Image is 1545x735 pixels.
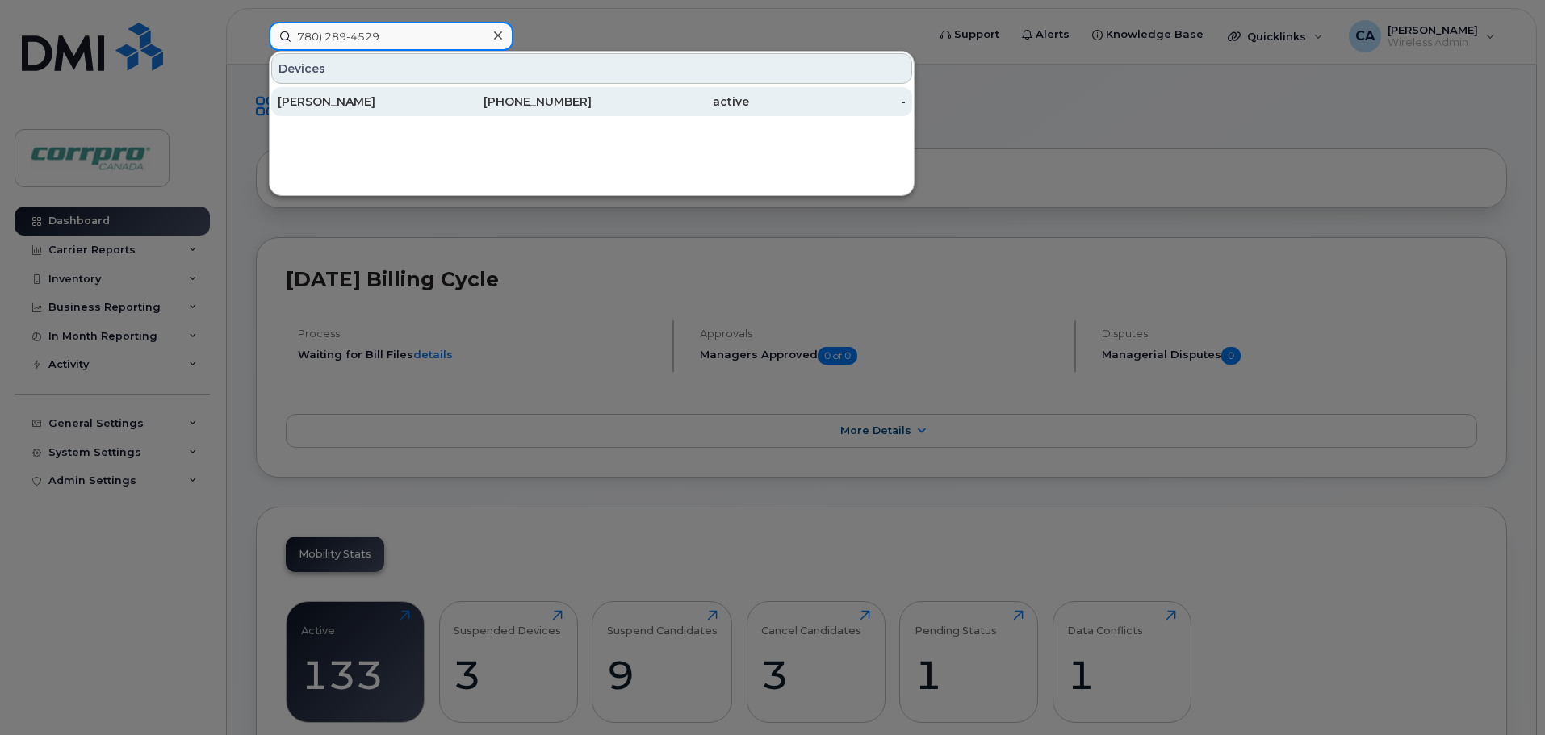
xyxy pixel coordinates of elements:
[592,94,749,110] div: active
[271,53,912,84] div: Devices
[749,94,906,110] div: -
[435,94,592,110] div: [PHONE_NUMBER]
[278,94,435,110] div: [PERSON_NAME]
[271,87,912,116] a: [PERSON_NAME][PHONE_NUMBER]active-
